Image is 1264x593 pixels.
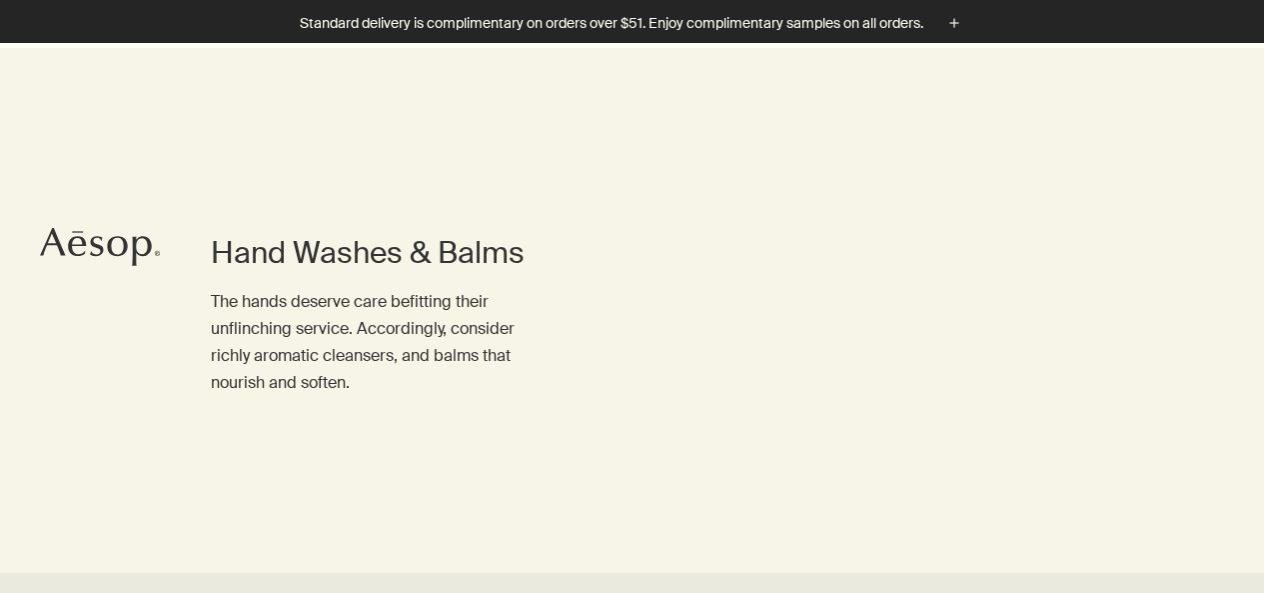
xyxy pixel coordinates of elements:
a: Aesop [35,222,165,277]
p: Standard delivery is complimentary on orders over $51. Enjoy complimentary samples on all orders. [300,13,923,34]
p: The hands deserve care befitting their unflinching service. Accordingly, consider richly aromatic... [211,288,553,397]
h1: Hand Washes & Balms [211,233,553,273]
svg: Aesop [40,227,160,267]
button: Standard delivery is complimentary on orders over $51. Enjoy complimentary samples on all orders. [300,12,965,35]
